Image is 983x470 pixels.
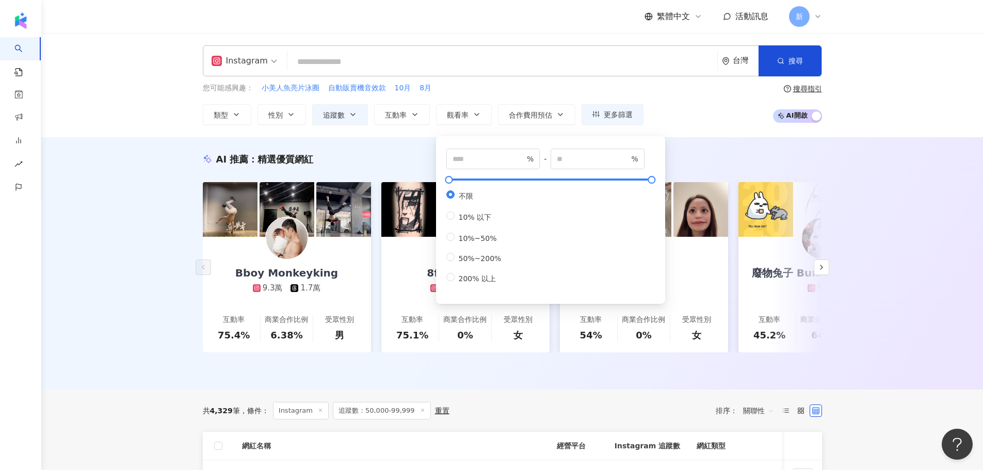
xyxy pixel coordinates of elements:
[335,329,344,342] div: 男
[716,402,780,419] div: 排序：
[682,315,711,325] div: 受眾性別
[443,315,487,325] div: 商業合作比例
[580,315,602,325] div: 互動率
[738,182,793,237] img: post-image
[381,182,436,237] img: post-image
[300,283,320,294] div: 1.7萬
[800,315,844,325] div: 商業合作比例
[203,182,257,237] img: post-image
[420,83,431,93] span: 8月
[788,57,803,65] span: 搜尋
[743,402,774,419] span: 關聯性
[742,266,903,280] div: 廢物兔子 Bunny Is Moving
[784,85,791,92] span: question-circle
[381,237,550,352] a: 8fire_shadow5.6萬3,048互動率75.1%商業合作比例0%受眾性別女
[436,104,492,125] button: 觀看率
[401,315,423,325] div: 互動率
[325,315,354,325] div: 受眾性別
[265,315,308,325] div: 商業合作比例
[540,153,551,165] span: -
[225,266,348,280] div: Bboy Monkeyking
[498,104,575,125] button: 合作費用預估
[223,315,245,325] div: 互動率
[270,329,302,342] div: 6.38%
[657,11,690,22] span: 繁體中文
[328,83,386,94] button: 自動販賣機音效款
[435,407,449,415] div: 重置
[504,315,533,325] div: 受眾性別
[942,429,973,460] iframe: Help Scout Beacon - Open
[795,182,850,237] img: post-image
[234,432,549,460] th: 網紅名稱
[395,83,411,93] span: 10月
[263,283,283,294] div: 9.3萬
[622,315,665,325] div: 商業合作比例
[260,182,314,237] img: post-image
[214,111,228,119] span: 類型
[416,266,513,280] div: 8fire_shadow
[333,402,431,419] span: 追蹤數：50,000-99,999
[733,56,759,65] div: 台灣
[203,407,240,415] div: 共 筆
[447,111,469,119] span: 觀看率
[257,154,313,165] span: 精選優質網紅
[673,182,728,237] img: post-image
[817,283,837,294] div: 5.1萬
[722,57,730,65] span: environment
[394,83,412,94] button: 10月
[14,37,35,77] a: search
[262,83,319,93] span: 小美人魚亮片泳圈
[14,154,23,177] span: rise
[210,407,233,415] span: 4,329
[216,153,314,166] div: AI 推薦 ：
[632,153,638,165] span: %
[802,218,843,259] img: KOL Avatar
[240,407,269,415] span: 條件 ：
[312,104,368,125] button: 追蹤數
[323,111,345,119] span: 追蹤數
[549,432,606,460] th: 經營平台
[212,53,268,69] div: Instagram
[257,104,306,125] button: 性別
[582,104,643,125] button: 更多篩選
[759,45,821,76] button: 搜尋
[738,237,907,352] a: 廢物兔子 Bunny Is Moving5.1萬互動率45.2%商業合作比例64%受眾性別女
[455,254,506,263] span: 50%~200%
[12,12,29,29] img: logo icon
[457,329,473,342] div: 0%
[455,213,496,221] span: 10% 以下
[527,153,534,165] span: %
[509,111,552,119] span: 合作費用預估
[811,329,833,342] div: 64%
[513,329,523,342] div: 女
[266,218,308,259] img: KOL Avatar
[396,329,428,342] div: 75.1%
[692,329,701,342] div: 女
[419,83,432,94] button: 8月
[796,11,803,22] span: 新
[203,237,371,352] a: Bboy Monkeyking9.3萬1.7萬互動率75.4%商業合作比例6.38%受眾性別男
[455,192,477,200] span: 不限
[455,274,500,283] span: 200% 以上
[636,329,652,342] div: 0%
[203,104,251,125] button: 類型
[385,111,407,119] span: 互動率
[735,11,768,21] span: 活動訊息
[604,110,633,119] span: 更多篩選
[218,329,250,342] div: 75.4%
[753,329,785,342] div: 45.2%
[793,85,822,93] div: 搜尋指引
[203,83,253,93] span: 您可能感興趣：
[268,111,283,119] span: 性別
[580,329,602,342] div: 54%
[455,234,501,242] span: 10%~50%
[759,315,780,325] div: 互動率
[328,83,386,93] span: 自動販賣機音效款
[261,83,320,94] button: 小美人魚亮片泳圈
[273,402,329,419] span: Instagram
[316,182,371,237] img: post-image
[606,432,688,460] th: Instagram 追蹤數
[374,104,430,125] button: 互動率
